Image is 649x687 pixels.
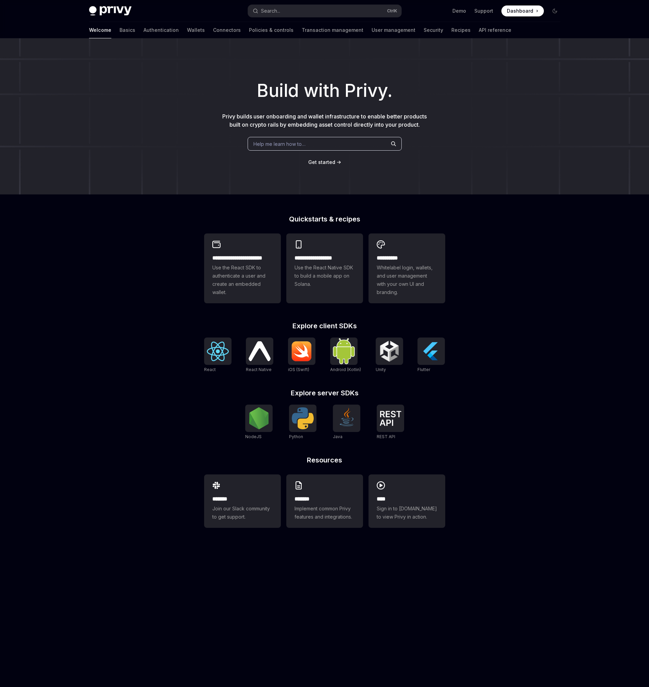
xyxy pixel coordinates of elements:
[120,22,135,38] a: Basics
[549,5,560,16] button: Toggle dark mode
[333,338,355,364] img: Android (Kotlin)
[372,22,415,38] a: User management
[249,341,271,361] img: React Native
[207,342,229,361] img: React
[376,338,403,373] a: UnityUnity
[451,22,471,38] a: Recipes
[245,405,273,440] a: NodeJSNodeJS
[204,457,445,463] h2: Resources
[212,264,273,296] span: Use the React SDK to authenticate a user and create an embedded wallet.
[11,77,638,104] h1: Build with Privy.
[330,338,361,373] a: Android (Kotlin)Android (Kotlin)
[377,434,395,439] span: REST API
[501,5,544,16] a: Dashboard
[291,341,313,361] img: iOS (Swift)
[248,5,401,17] button: Open search
[308,159,335,166] a: Get started
[246,367,272,372] span: React Native
[245,434,262,439] span: NodeJS
[204,338,232,373] a: ReactReact
[333,405,360,440] a: JavaJava
[204,367,216,372] span: React
[246,338,273,373] a: React NativeReact Native
[288,367,309,372] span: iOS (Swift)
[222,113,427,128] span: Privy builds user onboarding and wallet infrastructure to enable better products built on crypto ...
[308,159,335,165] span: Get started
[286,233,363,303] a: **** **** **** ***Use the React Native SDK to build a mobile app on Solana.
[204,474,281,528] a: **** **Join our Slack community to get support.
[479,22,511,38] a: API reference
[378,340,400,362] img: Unity
[292,407,314,429] img: Python
[213,22,241,38] a: Connectors
[377,264,437,296] span: Whitelabel login, wallets, and user management with your own UI and branding.
[187,22,205,38] a: Wallets
[89,6,132,16] img: dark logo
[289,405,316,440] a: PythonPython
[376,367,386,372] span: Unity
[452,8,466,14] a: Demo
[369,233,445,303] a: **** *****Whitelabel login, wallets, and user management with your own UI and branding.
[369,474,445,528] a: ****Sign in to [DOMAIN_NAME] to view Privy in action.
[143,22,179,38] a: Authentication
[336,407,358,429] img: Java
[253,140,305,148] span: Help me learn how to…
[333,434,342,439] span: Java
[249,22,294,38] a: Policies & controls
[474,8,493,14] a: Support
[288,338,315,373] a: iOS (Swift)iOS (Swift)
[417,367,430,372] span: Flutter
[387,8,397,14] span: Ctrl K
[295,264,355,288] span: Use the React Native SDK to build a mobile app on Solana.
[417,338,445,373] a: FlutterFlutter
[420,340,442,362] img: Flutter
[204,390,445,396] h2: Explore server SDKs
[89,22,111,38] a: Welcome
[289,434,303,439] span: Python
[507,8,533,14] span: Dashboard
[295,505,355,521] span: Implement common Privy features and integrations.
[302,22,363,38] a: Transaction management
[204,216,445,222] h2: Quickstarts & recipes
[377,405,404,440] a: REST APIREST API
[248,407,270,429] img: NodeJS
[261,7,280,15] div: Search...
[379,411,401,426] img: REST API
[330,367,361,372] span: Android (Kotlin)
[377,505,437,521] span: Sign in to [DOMAIN_NAME] to view Privy in action.
[424,22,443,38] a: Security
[204,322,445,329] h2: Explore client SDKs
[212,505,273,521] span: Join our Slack community to get support.
[286,474,363,528] a: **** **Implement common Privy features and integrations.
